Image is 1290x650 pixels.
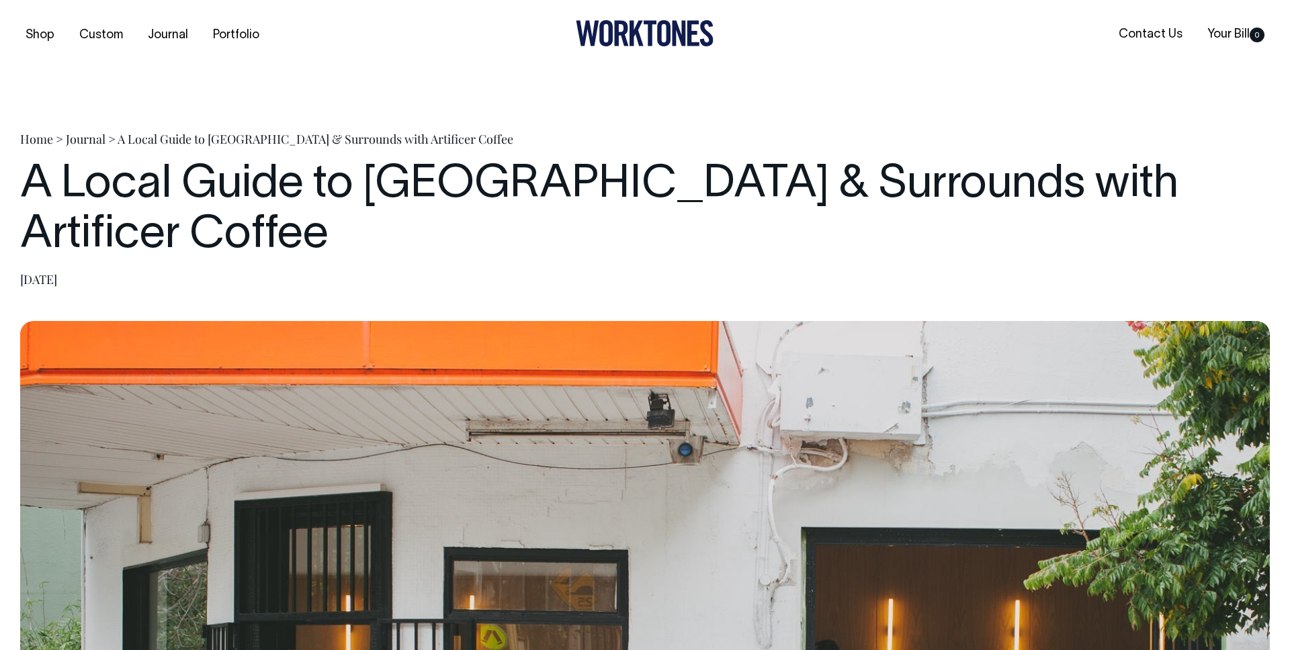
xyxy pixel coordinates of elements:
[56,131,63,147] span: >
[108,131,116,147] span: >
[1202,24,1270,46] a: Your Bill0
[66,131,105,147] a: Journal
[142,24,193,46] a: Journal
[20,160,1270,261] h1: A Local Guide to [GEOGRAPHIC_DATA] & Surrounds with Artificer Coffee
[208,24,265,46] a: Portfolio
[1250,28,1264,42] span: 0
[1113,24,1188,46] a: Contact Us
[20,24,60,46] a: Shop
[20,271,57,287] time: [DATE]
[20,131,53,147] a: Home
[118,131,513,147] span: A Local Guide to [GEOGRAPHIC_DATA] & Surrounds with Artificer Coffee
[74,24,128,46] a: Custom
